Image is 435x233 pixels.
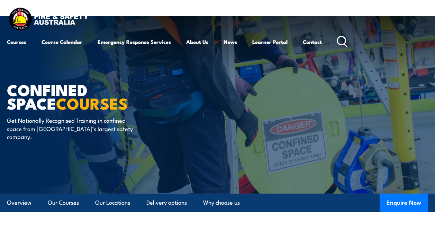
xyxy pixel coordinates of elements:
a: Why choose us [203,194,240,212]
a: Overview [7,194,31,212]
a: Our Locations [95,194,130,212]
a: Courses [7,34,26,50]
p: Get Nationally Recognised Training in confined space from [GEOGRAPHIC_DATA]’s largest safety comp... [7,116,133,140]
a: Our Courses [48,194,79,212]
h1: Confined Space [7,83,178,110]
a: Contact [303,34,322,50]
a: Course Calendar [42,34,82,50]
button: Enquire Now [380,194,428,212]
a: Delivery options [146,194,187,212]
a: Learner Portal [252,34,288,50]
a: About Us [186,34,208,50]
strong: COURSES [56,91,128,115]
a: Emergency Response Services [98,34,171,50]
a: News [224,34,237,50]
